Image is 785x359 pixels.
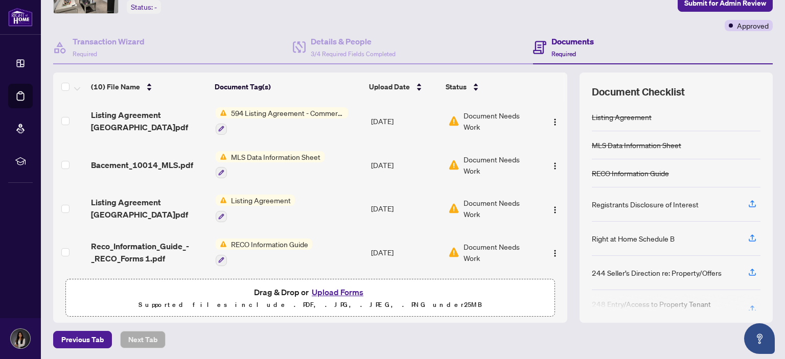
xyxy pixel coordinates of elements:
button: Status IconRECO Information Guide [216,238,312,266]
span: Document Needs Work [464,241,536,264]
span: Status [446,81,467,92]
button: Previous Tab [53,331,112,348]
button: Status IconMLS Data Information Sheet [216,151,325,179]
div: MLS Data Information Sheet [592,139,681,151]
span: RECO Information Guide [227,238,312,250]
span: Required [551,50,576,58]
img: Status Icon [216,195,227,206]
h4: Documents [551,35,594,47]
span: Listing Agreement [227,195,295,206]
span: 3/4 Required Fields Completed [311,50,396,58]
h4: Details & People [311,35,396,47]
span: Listing Agreement [GEOGRAPHIC_DATA]pdf [91,196,207,221]
th: Upload Date [365,73,441,101]
button: Status IconListing Agreement [216,195,295,222]
span: (10) File Name [91,81,140,92]
span: Previous Tab [61,331,104,348]
img: Document Status [448,115,459,127]
img: Logo [551,206,559,214]
span: MLS Data Information Sheet [227,151,325,162]
span: 594 Listing Agreement - Commercial - Landlord Designated Representation Agreement Authority to Of... [227,107,348,118]
button: Status Icon594 Listing Agreement - Commercial - Landlord Designated Representation Agreement Auth... [216,107,348,135]
span: Document Needs Work [464,154,536,176]
button: Logo [547,244,563,260]
img: Status Icon [216,238,227,250]
img: Document Status [448,159,459,171]
button: Logo [547,200,563,217]
img: logo [8,8,33,27]
span: - [154,3,157,12]
button: Logo [547,157,563,173]
div: RECO Information Guide [592,167,669,179]
div: Listing Agreement [592,111,652,123]
img: Document Status [448,247,459,258]
th: Status [442,73,537,101]
span: Document Needs Work [464,110,536,132]
img: Status Icon [216,107,227,118]
button: Upload Forms [309,285,366,299]
img: Document Status [448,203,459,214]
span: Drag & Drop or [254,285,366,299]
button: Logo [547,113,563,129]
div: Registrants Disclosure of Interest [592,199,699,210]
span: Required [73,50,97,58]
td: [DATE] [367,230,444,274]
div: 244 Seller’s Direction re: Property/Offers [592,267,722,278]
img: Status Icon [216,151,227,162]
img: Profile Icon [11,329,30,348]
td: [DATE] [367,186,444,230]
span: Drag & Drop orUpload FormsSupported files include .PDF, .JPG, .JPEG, .PNG under25MB [66,279,555,317]
th: (10) File Name [87,73,211,101]
div: Right at Home Schedule B [592,233,675,244]
button: Next Tab [120,331,166,348]
span: Document Checklist [592,85,685,99]
td: [DATE] [367,99,444,143]
button: Open asap [744,323,775,354]
img: Logo [551,249,559,257]
td: [DATE] [367,143,444,187]
img: Logo [551,162,559,170]
h4: Transaction Wizard [73,35,145,47]
span: Listing Agreement [GEOGRAPHIC_DATA]pdf [91,109,207,133]
span: Upload Date [369,81,410,92]
span: Reco_Information_Guide_-_RECO_Forms 1.pdf [91,240,207,265]
span: Approved [737,20,769,31]
span: Bacement_10014_MLS.pdf [91,159,193,171]
span: Document Needs Work [464,197,536,220]
th: Document Tag(s) [211,73,365,101]
p: Supported files include .PDF, .JPG, .JPEG, .PNG under 25 MB [72,299,548,311]
img: Logo [551,118,559,126]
